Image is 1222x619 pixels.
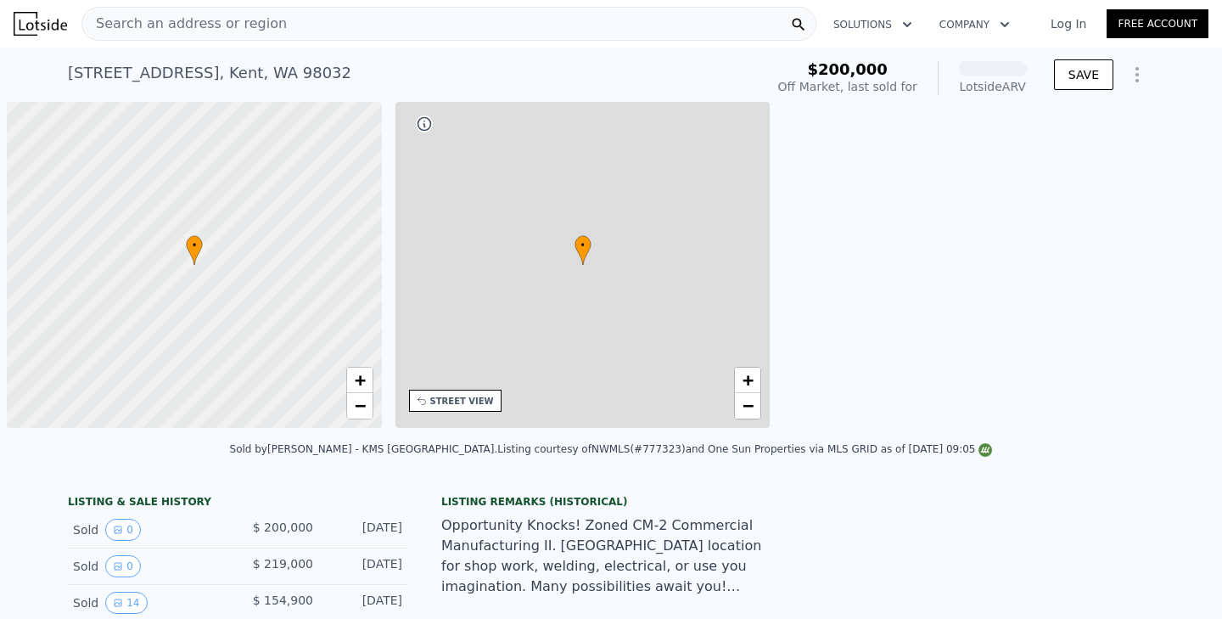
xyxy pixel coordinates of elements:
div: LISTING & SALE HISTORY [68,495,407,512]
div: Sold by [PERSON_NAME] - KMS [GEOGRAPHIC_DATA] . [230,443,498,455]
button: SAVE [1054,59,1113,90]
div: [STREET_ADDRESS] , Kent , WA 98032 [68,61,351,85]
span: − [354,395,365,416]
div: Listing Remarks (Historical) [441,495,781,509]
div: [DATE] [327,519,402,541]
button: View historical data [105,592,147,614]
div: Listing courtesy of NWMLS (#777323) and One Sun Properties via MLS GRID as of [DATE] 09:05 [497,443,992,455]
a: Zoom out [735,393,760,419]
img: NWMLS Logo [978,443,992,457]
span: + [354,369,365,391]
div: Lotside ARV [959,78,1027,95]
span: − [743,395,754,416]
span: $ 154,900 [253,594,313,607]
div: Sold [73,592,224,614]
img: Lotside [14,12,67,36]
div: • [186,235,203,265]
button: Company [926,9,1023,40]
a: Free Account [1107,9,1208,38]
a: Log In [1030,15,1107,32]
span: $ 219,000 [253,557,313,571]
button: View historical data [105,555,141,577]
span: • [186,238,203,253]
div: Sold [73,519,224,541]
span: $ 200,000 [253,521,313,534]
span: • [575,238,591,253]
div: • [575,235,591,265]
a: Zoom in [347,368,373,393]
button: View historical data [105,519,141,541]
div: Opportunity Knocks! Zoned CM-2 Commercial Manufacturing II. [GEOGRAPHIC_DATA] location for shop w... [441,515,781,597]
span: Search an address or region [82,14,287,34]
div: Sold [73,555,224,577]
div: STREET VIEW [430,395,494,408]
a: Zoom out [347,393,373,419]
span: + [743,369,754,391]
div: Off Market, last sold for [778,78,917,95]
button: Show Options [1120,58,1154,92]
a: Zoom in [735,368,760,393]
button: Solutions [820,9,926,40]
div: [DATE] [327,592,402,614]
span: $200,000 [807,60,888,78]
div: [DATE] [327,555,402,577]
